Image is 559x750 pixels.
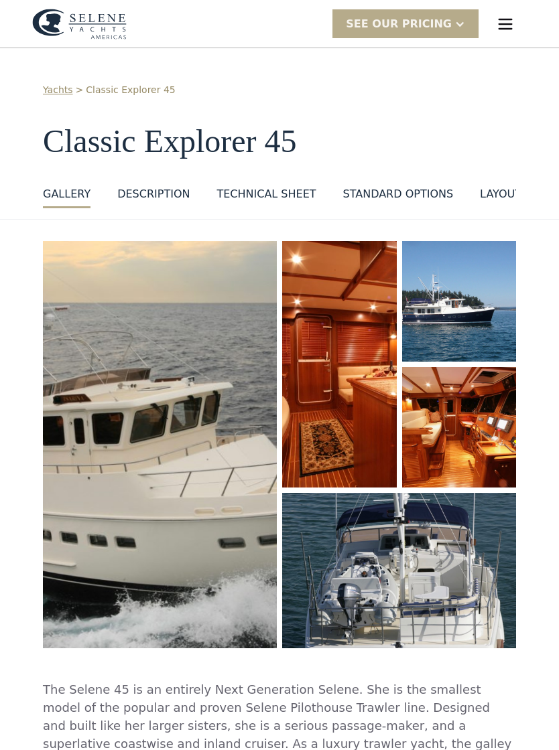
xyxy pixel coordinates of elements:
[402,367,517,487] img: 45 foot motor yacht
[43,241,277,648] img: 45 foot motor yacht
[86,83,175,97] a: Classic Explorer 45
[343,186,454,208] a: standard options
[43,241,277,648] a: open lightbox
[282,493,516,648] img: 45 foot motor yacht
[43,83,73,97] a: Yachts
[282,241,397,487] img: 45 foot motor yacht
[346,16,452,32] div: SEE Our Pricing
[480,186,521,208] a: layout
[117,186,190,208] a: DESCRIPTION
[402,241,517,362] a: open lightbox
[282,241,397,487] a: open lightbox
[282,493,516,648] a: open lightbox
[216,186,316,202] div: Technical sheet
[402,241,517,362] img: 45 foot motor yacht
[43,124,516,159] h1: Classic Explorer 45
[32,9,127,40] a: home
[332,9,479,38] div: SEE Our Pricing
[480,186,521,202] div: layout
[343,186,454,202] div: standard options
[76,83,84,97] div: >
[117,186,190,202] div: DESCRIPTION
[43,186,90,208] a: GALLERY
[43,186,90,202] div: GALLERY
[484,3,527,46] div: menu
[32,9,127,40] img: logo
[402,367,517,487] a: open lightbox
[216,186,316,208] a: Technical sheet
